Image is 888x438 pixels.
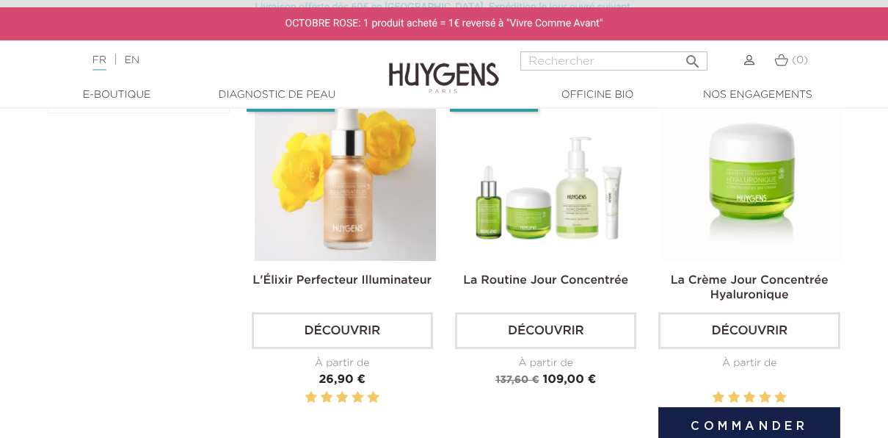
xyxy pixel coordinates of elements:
[728,389,740,407] label: 2
[713,389,724,407] label: 1
[352,389,363,407] label: 4
[458,79,639,261] img: Routine jour Concentrée
[305,389,317,407] label: 1
[455,312,636,349] a: Découvrir
[542,374,596,386] span: 109,00 €
[255,79,436,261] img: L'Élixir Perfecteur Illuminateur
[85,51,359,69] div: |
[455,356,636,371] div: À partir de
[367,389,379,407] label: 5
[319,374,365,386] span: 26,90 €
[759,389,771,407] label: 4
[520,51,707,71] input: Rechercher
[684,49,702,66] i: 
[92,55,106,71] a: FR
[495,375,539,385] span: 137,60 €
[389,39,499,96] img: Huygens
[743,389,755,407] label: 3
[792,55,808,65] span: (0)
[658,312,840,349] a: Découvrir
[680,47,706,67] button: 
[524,87,671,103] a: Officine Bio
[252,356,433,371] div: À partir de
[43,87,190,103] a: E-Boutique
[321,389,332,407] label: 2
[463,275,628,287] a: La Routine Jour Concentrée
[684,87,831,103] a: Nos engagements
[252,275,432,287] a: L'Élixir Perfecteur Illuminateur
[125,55,139,65] a: EN
[774,389,786,407] label: 5
[336,389,348,407] label: 3
[203,87,350,103] a: Diagnostic de peau
[658,356,840,371] div: À partir de
[252,312,433,349] a: Découvrir
[671,275,829,301] a: La Crème Jour Concentrée Hyaluronique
